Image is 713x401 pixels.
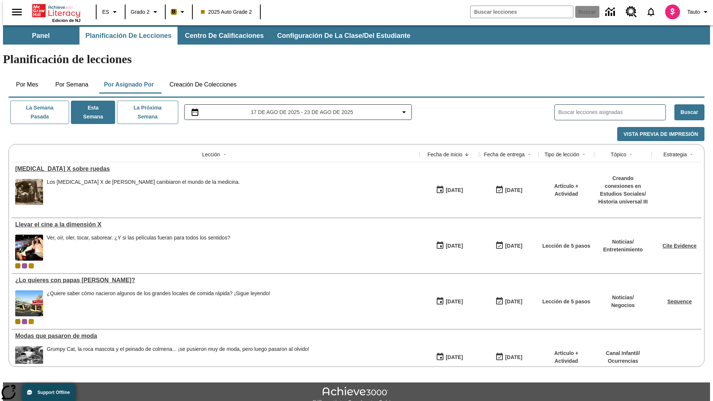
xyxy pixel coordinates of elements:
button: Sort [579,150,588,159]
button: Sort [462,150,471,159]
div: [DATE] [505,186,522,195]
span: Edición de NJ [52,18,81,23]
a: Llevar el cine a la dimensión X, Lecciones [15,221,416,228]
div: Lección [202,151,220,158]
img: Foto en blanco y negro de dos personas uniformadas colocando a un hombre en una máquina de rayos ... [15,179,43,205]
div: Portada [32,3,81,23]
div: ¿Quiere saber cómo nacieron algunos de los grandes locales de comida rápida? ¡Sigue leyendo! [47,290,270,297]
div: Ver, oír, oler, tocar, saborear. ¿Y si las películas fueran para todos los sentidos? [47,235,230,241]
span: Clase actual [15,263,20,268]
img: El panel situado frente a los asientos rocía con agua nebulizada al feliz público en un cine equi... [15,235,43,261]
div: Subbarra de navegación [3,27,417,45]
div: Tipo de lección [544,151,579,158]
span: ES [102,8,109,16]
a: Centro de información [601,2,621,22]
a: Sequence [667,299,692,304]
button: Sort [220,150,229,159]
div: Tópico [611,151,626,158]
a: Rayos X sobre ruedas, Lecciones [15,166,416,172]
a: Portada [32,3,81,18]
button: 06/30/26: Último día en que podrá accederse la lección [493,350,525,364]
p: Negocios [611,301,635,309]
button: Por mes [9,76,46,94]
span: Grado 2 [131,8,150,16]
div: Estrategia [663,151,687,158]
div: [DATE] [505,353,522,362]
button: 07/19/25: Primer día en que estuvo disponible la lección [433,350,465,364]
div: OL 2025 Auto Grade 3 [22,319,27,324]
svg: Collapse Date Range Filter [400,108,408,117]
button: La próxima semana [117,101,178,124]
div: [DATE] [446,297,463,306]
div: ¿Lo quieres con papas fritas? [15,277,416,284]
p: Lección de 5 pasos [542,242,590,250]
a: Cite Evidence [662,243,697,249]
p: Canal Infantil / [606,349,640,357]
button: Por asignado por [98,76,160,94]
a: Notificaciones [641,2,661,22]
div: Rayos X sobre ruedas [15,166,416,172]
p: Creando conexiones en Estudios Sociales / [598,175,648,198]
div: [DATE] [505,241,522,251]
a: Modas que pasaron de moda, Lecciones [15,333,416,339]
img: foto en blanco y negro de una chica haciendo girar unos hula-hulas en la década de 1950 [15,346,43,372]
button: Abrir el menú lateral [6,1,28,23]
span: Grumpy Cat, la roca mascota y el peinado de colmena... ¡se pusieron muy de moda, pero luego pasar... [47,346,309,372]
div: [DATE] [505,297,522,306]
button: Grado: Grado 2, Elige un grado [128,5,163,19]
img: avatar image [665,4,680,19]
button: Sort [626,150,635,159]
button: Lenguaje: ES, Selecciona un idioma [99,5,123,19]
button: Configuración de la clase/del estudiante [271,27,416,45]
a: ¿Lo quieres con papas fritas?, Lecciones [15,277,416,284]
span: 2025 Auto Grade 2 [201,8,252,16]
p: Artículo + Actividad [542,182,590,198]
p: Historia universal III [598,198,648,206]
button: 07/03/26: Último día en que podrá accederse la lección [493,294,525,309]
div: New 2025 class [29,319,34,324]
button: Boost El color de la clase es anaranjado claro. Cambiar el color de la clase. [168,5,190,19]
p: Entretenimiento [603,246,643,254]
button: Buscar [674,104,704,120]
p: Ocurrencias [606,357,640,365]
button: Sort [525,150,534,159]
button: Esta semana [71,101,115,124]
button: 08/18/25: Primer día en que estuvo disponible la lección [433,239,465,253]
p: Noticias / [603,238,643,246]
button: 08/24/25: Último día en que podrá accederse la lección [493,239,525,253]
button: 08/20/25: Último día en que podrá accederse la lección [493,183,525,197]
div: ¿Quiere saber cómo nacieron algunos de los grandes locales de comida rápida? ¡Sigue leyendo! [47,290,270,316]
button: La semana pasada [10,101,69,124]
h1: Planificación de lecciones [3,52,710,66]
button: 07/26/25: Primer día en que estuvo disponible la lección [433,294,465,309]
p: Lección de 5 pasos [542,298,590,306]
button: Creación de colecciones [163,76,242,94]
img: Uno de los primeros locales de McDonald's, con el icónico letrero rojo y los arcos amarillos. [15,290,43,316]
button: Seleccione el intervalo de fechas opción del menú [188,108,409,117]
div: Modas que pasaron de moda [15,333,416,339]
button: Panel [4,27,78,45]
input: Buscar lecciones asignadas [559,107,665,118]
div: Fecha de inicio [427,151,462,158]
span: Los rayos X de Marie Curie cambiaron el mundo de la medicina. [47,179,240,205]
button: Escoja un nuevo avatar [661,2,684,22]
button: Support Offline [22,384,76,401]
button: Vista previa de impresión [617,127,704,141]
span: Clase actual [15,319,20,324]
div: Grumpy Cat, la roca mascota y el peinado de colmena... ¡se pusieron muy de moda, pero luego pasar... [47,346,309,352]
button: Sort [687,150,696,159]
div: New 2025 class [29,263,34,268]
button: Planificación de lecciones [79,27,178,45]
span: Ver, oír, oler, tocar, saborear. ¿Y si las películas fueran para todos los sentidos? [47,235,230,261]
p: Artículo + Actividad [542,349,590,365]
button: Por semana [49,76,94,94]
span: Tauto [687,8,700,16]
div: OL 2025 Auto Grade 3 [22,263,27,268]
button: Centro de calificaciones [179,27,270,45]
div: Llevar el cine a la dimensión X [15,221,416,228]
span: Support Offline [38,390,70,395]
